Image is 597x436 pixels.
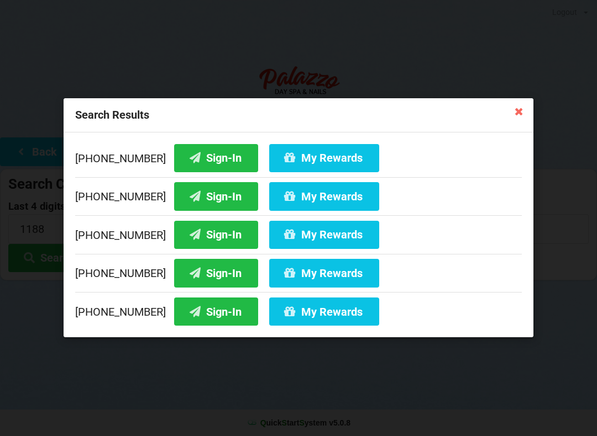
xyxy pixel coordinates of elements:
div: [PHONE_NUMBER] [75,254,522,293]
div: [PHONE_NUMBER] [75,144,522,177]
div: Search Results [64,98,533,132]
button: Sign-In [174,259,258,288]
button: Sign-In [174,221,258,249]
button: My Rewards [269,221,379,249]
div: [PHONE_NUMBER] [75,293,522,326]
button: Sign-In [174,183,258,211]
div: [PHONE_NUMBER] [75,216,522,254]
button: My Rewards [269,144,379,172]
button: My Rewards [269,297,379,326]
button: Sign-In [174,297,258,326]
button: My Rewards [269,259,379,288]
button: My Rewards [269,183,379,211]
div: [PHONE_NUMBER] [75,177,522,216]
button: Sign-In [174,144,258,172]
